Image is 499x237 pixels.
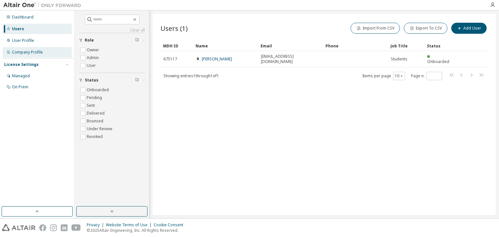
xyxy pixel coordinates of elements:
[395,73,403,79] button: 10
[326,41,385,51] div: Phone
[39,224,46,231] img: facebook.svg
[85,78,98,83] span: Status
[154,222,187,228] div: Cookie Consent
[4,62,39,67] div: License Settings
[390,41,422,51] div: Job Title
[351,23,400,34] button: Import From CSV
[202,56,232,62] a: [PERSON_NAME]
[427,41,454,51] div: Status
[163,56,177,62] span: 675117
[404,23,447,34] button: Export To CSV
[79,73,145,87] button: Status
[87,109,106,117] label: Delivered
[411,72,442,80] span: Page n.
[87,46,100,54] label: Owner
[12,50,43,55] div: Company Profile
[427,59,449,64] span: Onboarded
[391,56,407,62] span: Students
[163,73,219,79] span: Showing entries 1 through 1 of 1
[12,38,34,43] div: User Profile
[87,133,104,141] label: Revoked
[362,72,405,80] span: Items per page
[135,78,139,83] span: Clear filter
[87,86,110,94] label: Onboarded
[87,62,97,69] label: User
[87,228,187,233] p: © 2025 Altair Engineering, Inc. All Rights Reserved.
[87,117,105,125] label: Bounced
[261,54,320,64] span: [EMAIL_ADDRESS][DOMAIN_NAME]
[87,125,113,133] label: Under Review
[71,224,81,231] img: youtube.svg
[87,94,103,102] label: Pending
[79,28,145,33] a: Clear all
[163,41,190,51] div: MDH ID
[12,15,33,20] div: Dashboard
[61,224,68,231] img: linkedin.svg
[261,41,320,51] div: Email
[135,38,139,43] span: Clear filter
[106,222,154,228] div: Website Terms of Use
[79,33,145,47] button: Role
[196,41,255,51] div: Name
[2,224,35,231] img: altair_logo.svg
[87,222,106,228] div: Privacy
[3,2,84,8] img: Altair One
[12,73,30,79] div: Managed
[12,26,24,31] div: Users
[87,102,96,109] label: Sent
[12,84,28,90] div: On Prem
[160,24,188,33] span: Users (1)
[87,54,100,62] label: Admin
[85,38,94,43] span: Role
[451,23,487,34] button: Add User
[50,224,57,231] img: instagram.svg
